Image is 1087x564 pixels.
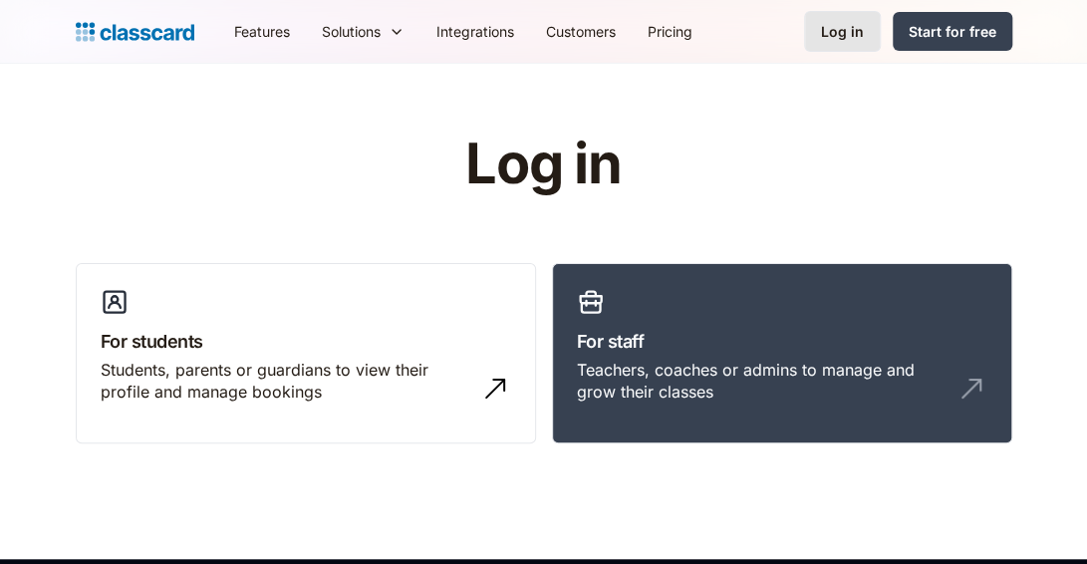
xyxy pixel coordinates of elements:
a: For studentsStudents, parents or guardians to view their profile and manage bookings [76,263,536,444]
a: Integrations [420,9,530,54]
div: Solutions [322,21,381,42]
a: Log in [804,11,881,52]
div: Start for free [909,21,996,42]
h3: For staff [577,328,987,355]
div: Log in [821,21,864,42]
div: Teachers, coaches or admins to manage and grow their classes [577,359,948,404]
a: Features [218,9,306,54]
div: Students, parents or guardians to view their profile and manage bookings [101,359,471,404]
a: For staffTeachers, coaches or admins to manage and grow their classes [552,263,1012,444]
a: Pricing [632,9,708,54]
a: Start for free [893,12,1012,51]
h1: Log in [227,134,860,195]
a: home [76,18,194,46]
h3: For students [101,328,511,355]
a: Customers [530,9,632,54]
div: Solutions [306,9,420,54]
